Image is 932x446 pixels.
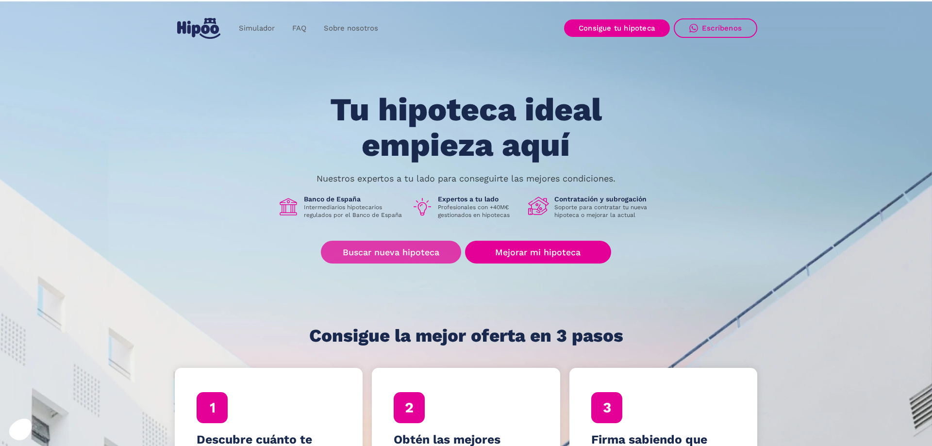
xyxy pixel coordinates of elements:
h1: Consigue la mejor oferta en 3 pasos [309,326,623,346]
p: Soporte para contratar tu nueva hipoteca o mejorar la actual [554,203,654,219]
a: Mejorar mi hipoteca [465,241,611,264]
a: Escríbenos [674,18,757,38]
p: Profesionales con +40M€ gestionados en hipotecas [438,203,520,219]
div: Escríbenos [702,24,742,33]
h1: Expertos a tu lado [438,195,520,203]
a: Simulador [230,19,283,38]
h1: Banco de España [304,195,404,203]
h1: Tu hipoteca ideal empieza aquí [282,92,650,163]
p: Intermediarios hipotecarios regulados por el Banco de España [304,203,404,219]
a: Buscar nueva hipoteca [321,241,461,264]
a: Sobre nosotros [315,19,387,38]
a: FAQ [283,19,315,38]
a: home [175,14,222,43]
h1: Contratación y subrogación [554,195,654,203]
p: Nuestros expertos a tu lado para conseguirte las mejores condiciones. [316,175,616,182]
a: Consigue tu hipoteca [564,19,670,37]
